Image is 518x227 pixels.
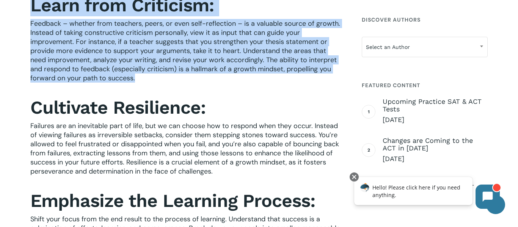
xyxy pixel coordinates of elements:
b: Emphasize the Learning Process: [30,190,315,211]
span: Select an Author [362,39,487,55]
span: Select an Author [362,37,488,57]
a: Changes are Coming to the ACT in [DATE] [DATE] [383,137,488,163]
span: Feedback – whether from teachers, peers, or even self-reflection – is a valuable source of growth... [30,19,340,83]
b: Cultivate Resilience: [30,97,206,118]
iframe: Chatbot [346,171,507,216]
h4: Discover Authors [362,13,488,27]
a: Upcoming Practice SAT & ACT Tests [DATE] [383,98,488,124]
h4: Featured Content [362,78,488,92]
span: Changes are Coming to the ACT in [DATE] [383,137,488,152]
span: [DATE] [383,154,488,163]
span: Upcoming Practice SAT & ACT Tests [383,98,488,113]
span: [DATE] [383,115,488,124]
span: Failures are an inevitable part of life, but we can choose how to respond when they occur. Instea... [30,121,339,176]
